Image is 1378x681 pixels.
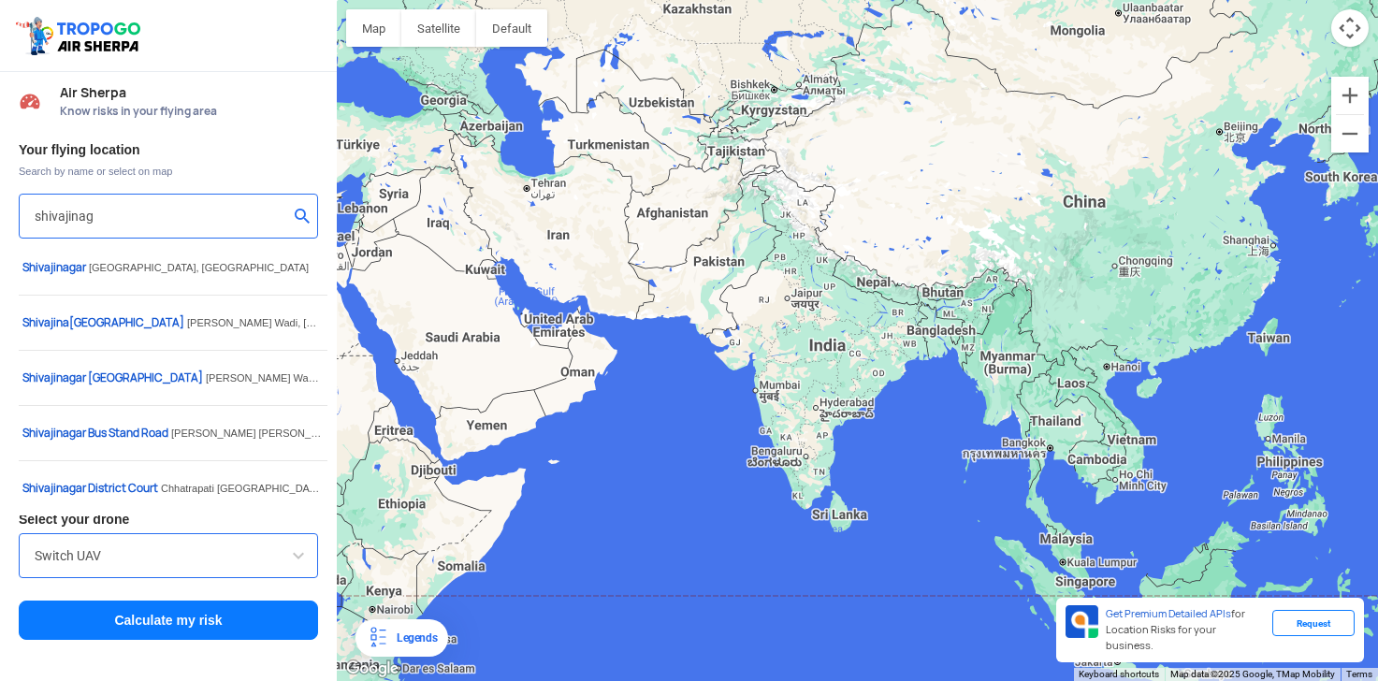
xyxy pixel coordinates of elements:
[60,85,318,100] span: Air Sherpa
[346,9,401,47] button: Show street map
[341,657,403,681] img: Google
[19,164,318,179] span: Search by name or select on map
[89,262,309,273] span: [GEOGRAPHIC_DATA], [GEOGRAPHIC_DATA]
[161,483,437,494] span: Chhatrapati [GEOGRAPHIC_DATA], [GEOGRAPHIC_DATA]
[22,260,69,275] span: Shivajina
[19,601,318,640] button: Calculate my risk
[19,90,41,112] img: Risk Scores
[35,544,302,567] input: Search by name or Brand
[22,260,89,275] span: gar
[389,627,437,649] div: Legends
[22,315,69,330] span: Shivajina
[187,317,636,328] span: [PERSON_NAME] Wadi, [GEOGRAPHIC_DATA], [GEOGRAPHIC_DATA], [GEOGRAPHIC_DATA]
[206,372,655,384] span: [PERSON_NAME] Wadi, [GEOGRAPHIC_DATA], [GEOGRAPHIC_DATA], [GEOGRAPHIC_DATA]
[19,143,318,156] h3: Your flying location
[1170,669,1335,679] span: Map data ©2025 Google, TMap Mobility
[35,205,288,227] input: Search your flying location
[1098,605,1272,655] div: for Location Risks for your business.
[22,315,187,330] span: [GEOGRAPHIC_DATA]
[22,426,171,441] span: gar Bus Stand Road
[1346,669,1372,679] a: Terms
[1066,605,1098,638] img: Premium APIs
[22,370,206,385] span: gar [GEOGRAPHIC_DATA]
[22,370,69,385] span: Shivajina
[1106,607,1231,620] span: Get Premium Detailed APIs
[14,14,147,57] img: ic_tgdronemaps.svg
[367,627,389,649] img: Legends
[341,657,403,681] a: Open this area in Google Maps (opens a new window)
[401,9,476,47] button: Show satellite imagery
[22,426,69,441] span: Shivajina
[1331,77,1369,114] button: Zoom in
[1079,668,1159,681] button: Keyboard shortcuts
[171,427,833,439] span: [PERSON_NAME] [PERSON_NAME] society, [PERSON_NAME] Wadi, [GEOGRAPHIC_DATA], [GEOGRAPHIC_DATA], [G...
[60,104,318,119] span: Know risks in your flying area
[1331,9,1369,47] button: Map camera controls
[1272,610,1355,636] div: Request
[22,481,161,496] span: gar District Court
[22,481,69,496] span: Shivajina
[1331,115,1369,152] button: Zoom out
[19,513,318,526] h3: Select your drone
